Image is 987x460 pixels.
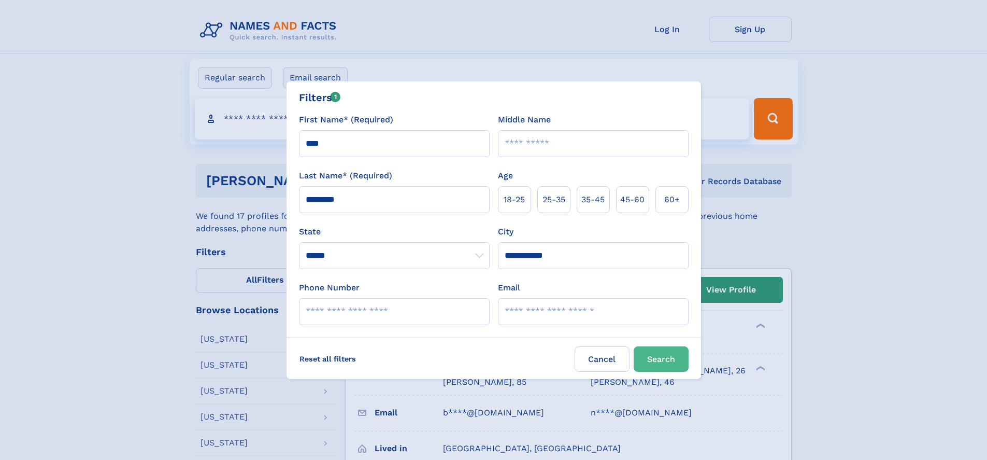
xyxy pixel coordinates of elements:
[498,170,513,182] label: Age
[575,346,630,372] label: Cancel
[620,193,645,206] span: 45‑60
[299,226,490,238] label: State
[542,193,565,206] span: 25‑35
[664,193,680,206] span: 60+
[504,193,525,206] span: 18‑25
[299,90,341,105] div: Filters
[634,346,689,372] button: Search
[581,193,605,206] span: 35‑45
[498,114,551,126] label: Middle Name
[299,114,393,126] label: First Name* (Required)
[498,226,513,238] label: City
[299,282,360,294] label: Phone Number
[498,282,520,294] label: Email
[293,346,363,371] label: Reset all filters
[299,170,392,182] label: Last Name* (Required)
